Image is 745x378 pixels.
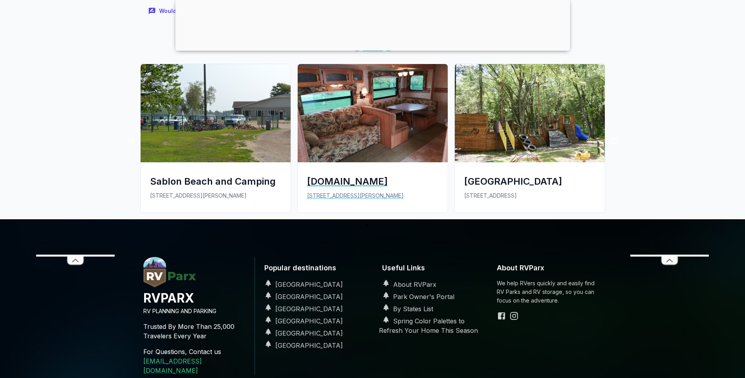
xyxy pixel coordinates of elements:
a: [GEOGRAPHIC_DATA] [261,329,343,337]
a: ONLOUE.CA[DOMAIN_NAME][STREET_ADDRESS][PERSON_NAME] [294,64,451,219]
button: Next [610,138,618,145]
div: [DOMAIN_NAME] [307,175,438,188]
h2: Near By Parks [137,26,608,44]
h6: About RVParx [497,257,602,279]
a: [GEOGRAPHIC_DATA] [261,305,343,313]
img: Sablon Beach and Camping [141,64,291,162]
p: [STREET_ADDRESS] [464,191,595,200]
button: Previous [127,138,135,145]
a: Sablon Beach and CampingSablon Beach and Camping[STREET_ADDRESS][PERSON_NAME] [137,64,294,219]
p: Trusted By More Than 25,000 Travelers Every Year [143,316,248,347]
a: RVParx.comRVPARXRV PLANNING AND PARKING [143,281,248,316]
a: [GEOGRAPHIC_DATA] [261,341,343,349]
div: [GEOGRAPHIC_DATA] [464,175,595,188]
img: Maplewood Acres RV Park [455,64,605,162]
p: We help RVers quickly and easily find RV Parks and RV storage, so you can focus on the adventure. [497,279,602,305]
a: [GEOGRAPHIC_DATA] [261,293,343,301]
h6: Useful Links [379,257,484,279]
a: By States List [379,305,433,313]
a: About RVParx [379,281,436,288]
button: 2 [375,221,383,229]
button: Would like to leave a review? [143,3,247,20]
button: 1 [363,221,371,229]
p: [STREET_ADDRESS][PERSON_NAME] [307,191,438,200]
a: [GEOGRAPHIC_DATA] [261,281,343,288]
p: [STREET_ADDRESS][PERSON_NAME] [150,191,281,200]
h4: RVPARX [143,290,248,307]
a: Spring Color Palettes to Refresh Your Home This Season [379,317,478,334]
iframe: Advertisement [630,19,709,255]
img: ONLOUE.CA [298,64,448,162]
a: [GEOGRAPHIC_DATA] [261,317,343,325]
h6: Popular destinations [261,257,366,279]
iframe: Advertisement [36,19,115,255]
img: RVParx.com [143,257,196,287]
a: [EMAIL_ADDRESS][DOMAIN_NAME] [143,357,202,374]
a: Maplewood Acres RV Park[GEOGRAPHIC_DATA][STREET_ADDRESS] [451,64,608,219]
p: RV PLANNING AND PARKING [143,307,248,316]
div: Sablon Beach and Camping [150,175,281,188]
p: For Questions, Contact us [143,347,248,356]
a: Park Owner's Portal [379,293,454,301]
